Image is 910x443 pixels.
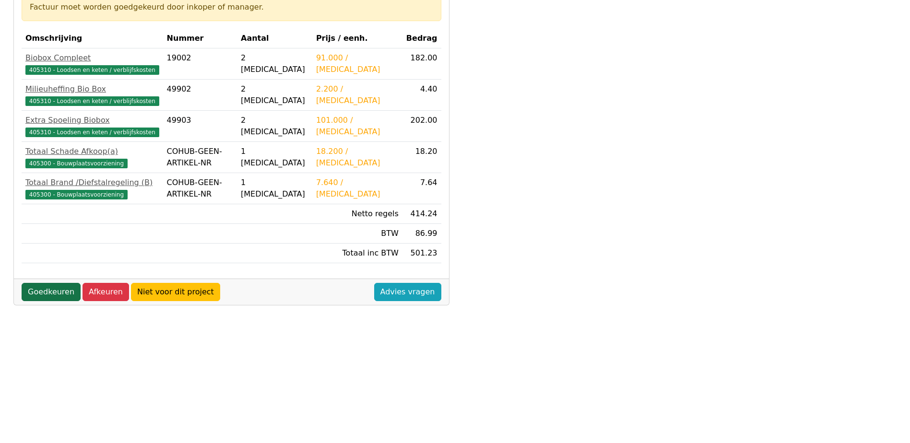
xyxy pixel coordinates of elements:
div: 18.200 / [MEDICAL_DATA] [316,146,399,169]
th: Bedrag [402,29,441,48]
td: 86.99 [402,224,441,244]
td: Netto regels [312,204,402,224]
div: Biobox Compleet [25,52,159,64]
td: 49902 [163,80,237,111]
td: 18.20 [402,142,441,173]
a: Totaal Brand /Diefstalregeling (B)405300 - Bouwplaatsvoorziening [25,177,159,200]
td: COHUB-GEEN-ARTIKEL-NR [163,142,237,173]
a: Advies vragen [374,283,441,301]
div: 2 [MEDICAL_DATA] [241,115,308,138]
a: Biobox Compleet405310 - Loodsen en keten / verblijfskosten [25,52,159,75]
a: Afkeuren [83,283,129,301]
a: Totaal Schade Afkoop(a)405300 - Bouwplaatsvoorziening [25,146,159,169]
a: Extra Spoeling Biobox405310 - Loodsen en keten / verblijfskosten [25,115,159,138]
div: 2.200 / [MEDICAL_DATA] [316,83,399,106]
span: 405310 - Loodsen en keten / verblijfskosten [25,65,159,75]
td: 501.23 [402,244,441,263]
td: COHUB-GEEN-ARTIKEL-NR [163,173,237,204]
td: BTW [312,224,402,244]
div: Totaal Schade Afkoop(a) [25,146,159,157]
a: Goedkeuren [22,283,81,301]
div: 101.000 / [MEDICAL_DATA] [316,115,399,138]
td: 4.40 [402,80,441,111]
th: Omschrijving [22,29,163,48]
td: 49903 [163,111,237,142]
span: 405300 - Bouwplaatsvoorziening [25,159,128,168]
div: Totaal Brand /Diefstalregeling (B) [25,177,159,188]
div: 7.640 / [MEDICAL_DATA] [316,177,399,200]
div: 1 [MEDICAL_DATA] [241,146,308,169]
td: 19002 [163,48,237,80]
a: Milieuheffing Bio Box405310 - Loodsen en keten / verblijfskosten [25,83,159,106]
div: Milieuheffing Bio Box [25,83,159,95]
td: Totaal inc BTW [312,244,402,263]
td: 414.24 [402,204,441,224]
span: 405310 - Loodsen en keten / verblijfskosten [25,96,159,106]
td: 182.00 [402,48,441,80]
a: Niet voor dit project [131,283,220,301]
div: 2 [MEDICAL_DATA] [241,52,308,75]
div: Extra Spoeling Biobox [25,115,159,126]
th: Prijs / eenh. [312,29,402,48]
div: 91.000 / [MEDICAL_DATA] [316,52,399,75]
div: 1 [MEDICAL_DATA] [241,177,308,200]
td: 7.64 [402,173,441,204]
div: Factuur moet worden goedgekeurd door inkoper of manager. [30,1,433,13]
th: Aantal [237,29,312,48]
span: 405310 - Loodsen en keten / verblijfskosten [25,128,159,137]
div: 2 [MEDICAL_DATA] [241,83,308,106]
th: Nummer [163,29,237,48]
span: 405300 - Bouwplaatsvoorziening [25,190,128,199]
td: 202.00 [402,111,441,142]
